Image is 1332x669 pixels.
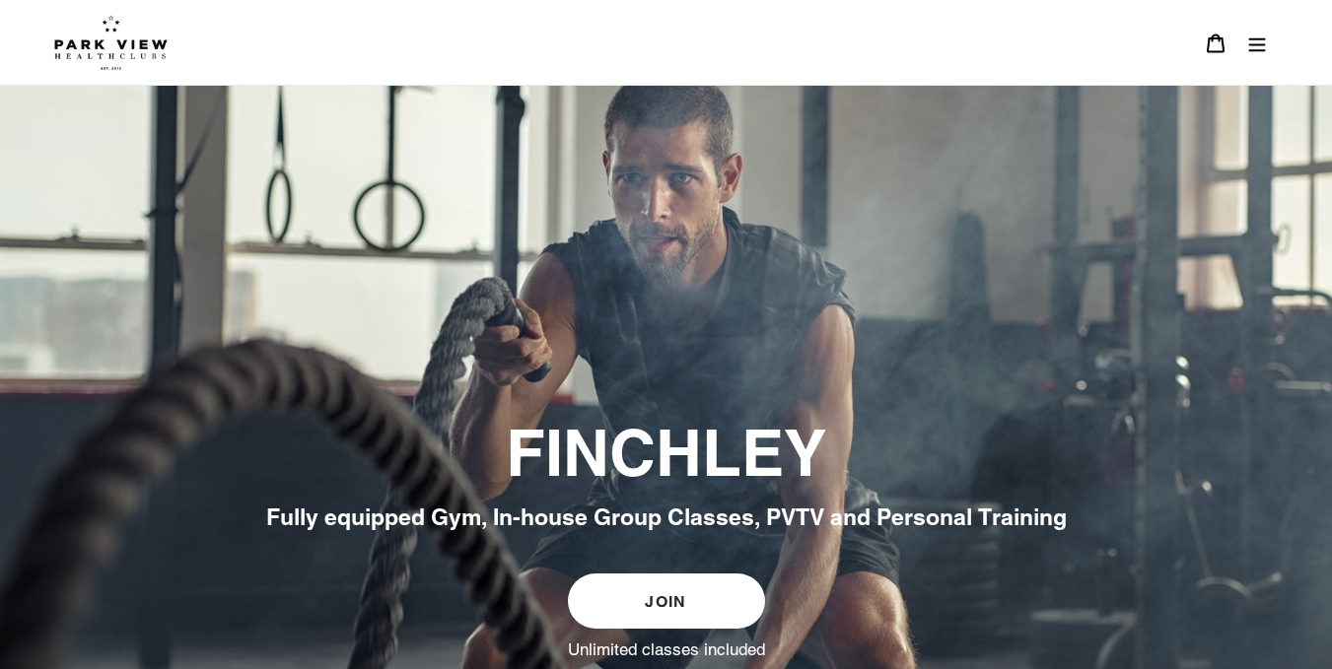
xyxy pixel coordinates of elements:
[129,416,1204,493] h2: FINCHLEY
[54,15,168,70] img: Park view health clubs is a gym near you.
[1236,22,1278,64] button: Menu
[568,638,765,660] label: Unlimited classes included
[266,503,1067,530] span: Fully equipped Gym, In-house Group Classes, PVTV and Personal Training
[568,573,765,629] a: JOIN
